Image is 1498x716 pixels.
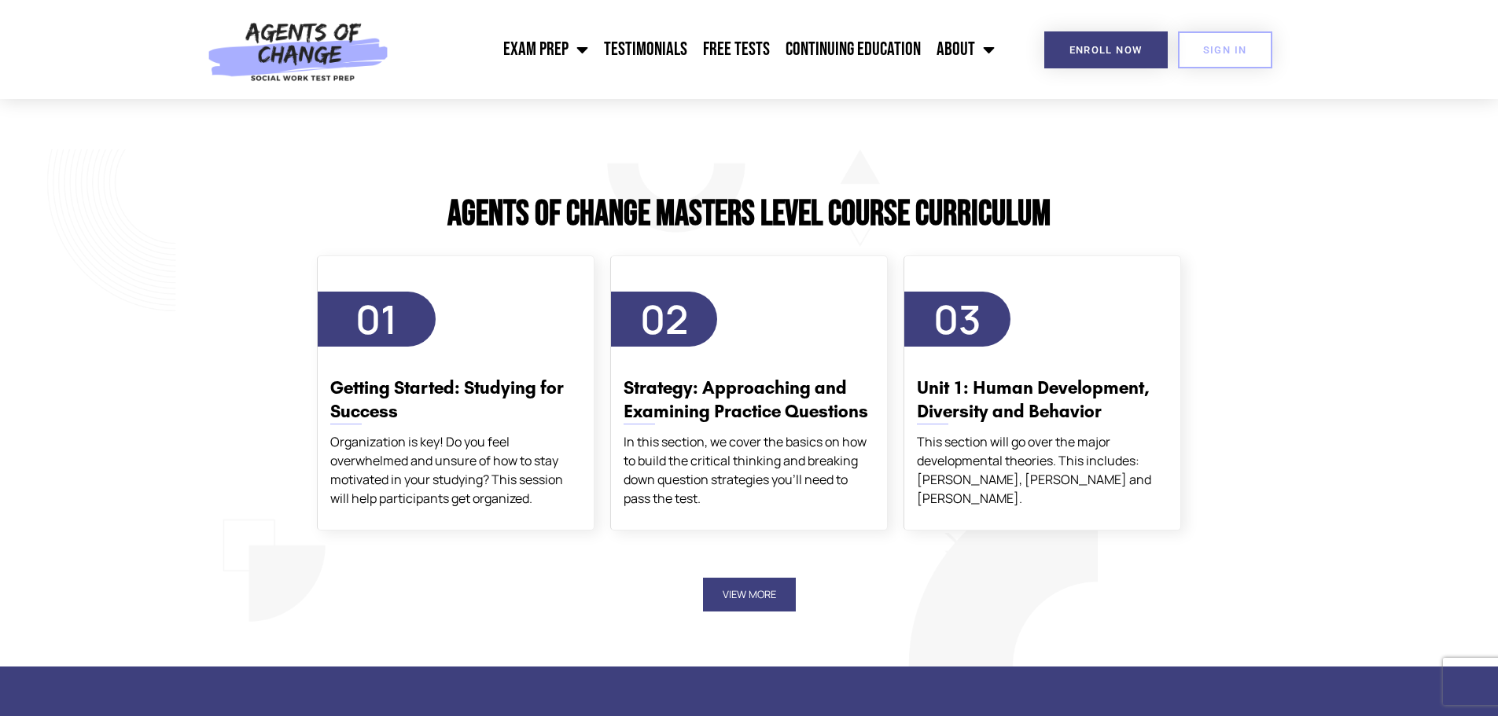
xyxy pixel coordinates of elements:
a: About [929,30,1003,69]
span: 03 [933,292,981,346]
span: 01 [355,292,397,346]
div: In this section, we cover the basics on how to build the critical thinking and breaking down ques... [624,432,874,508]
a: Testimonials [596,30,695,69]
nav: Menu [397,30,1003,69]
a: Continuing Education [778,30,929,69]
h3: Strategy: Approaching and Examining Practice Questions [624,376,874,424]
span: 02 [640,292,688,346]
a: SIGN IN [1178,31,1272,68]
span: Enroll Now [1069,45,1143,55]
a: Exam Prep [495,30,596,69]
h2: Agents of Change Masters Level Course Curriculum [309,196,1190,232]
span: SIGN IN [1203,45,1247,55]
div: Organization is key! Do you feel overwhelmed and unsure of how to stay motivated in your studying... [330,432,581,508]
h3: Unit 1: Human Development, Diversity and Behavior [917,376,1168,424]
div: This section will go over the major developmental theories. This includes: [PERSON_NAME], [PERSON... [917,432,1168,508]
button: View More [703,578,796,611]
a: Free Tests [695,30,778,69]
a: Enroll Now [1044,31,1168,68]
h3: Getting Started: Studying for Success [330,376,581,424]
